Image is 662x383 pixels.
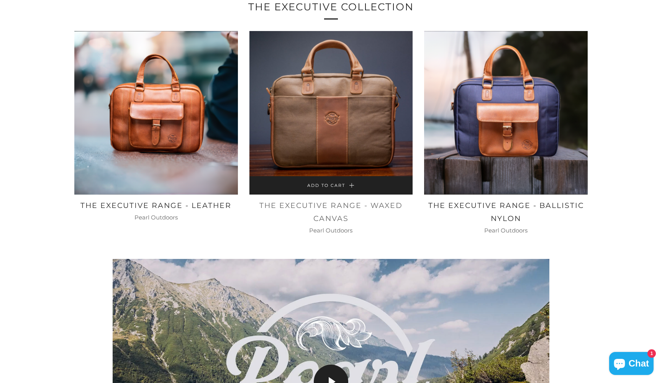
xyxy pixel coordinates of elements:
[249,199,413,225] h2: The Executive Range - Waxed Canvas
[249,176,413,195] button: Add to Cart
[249,225,413,236] h3: Pearl Outdoors
[74,199,238,212] h2: The Executive Range - Leather
[424,199,588,225] h2: The Executive Range - Ballistic Nylon
[249,31,413,195] a: The Executive Range - Waxed Canvas Premium Gun Range Bag - | Pearl Outdoors Fashion Concealed Car...
[74,212,238,223] h3: Pearl Outdoors
[424,225,588,236] h3: Pearl Outdoors
[307,183,345,188] span: Add to Cart
[607,352,656,377] inbox-online-store-chat: Shopify online store chat
[249,199,413,236] a: The Executive Range - Waxed Canvas Pearl Outdoors
[74,199,238,223] a: The Executive Range - Leather Pearl Outdoors
[424,199,588,236] a: The Executive Range - Ballistic Nylon Pearl Outdoors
